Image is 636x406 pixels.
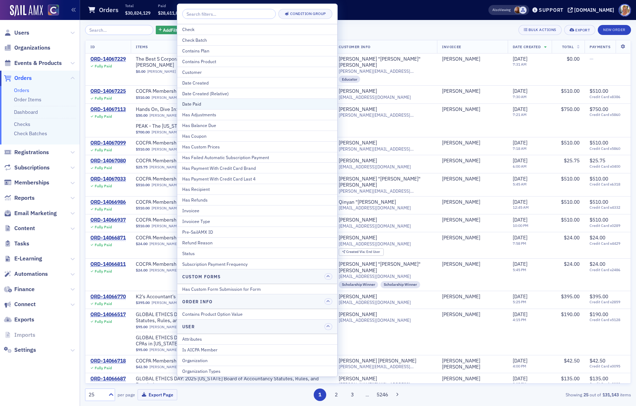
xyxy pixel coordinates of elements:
a: ORD-14066871 [90,235,126,241]
span: $510.00 [136,95,150,100]
button: Has Adjustments [177,109,337,120]
button: 1 [314,389,326,401]
a: [PERSON_NAME] [151,95,180,100]
div: Invoicee Type [182,218,332,224]
span: Items [136,44,148,49]
span: COCPA Membership [136,88,226,95]
p: Net [221,3,247,8]
button: Status [177,248,337,258]
a: Finance [4,285,35,293]
div: Has Payment With Credit Card Last 4 [182,176,332,182]
a: Hands On, Dive In: From Zero to Daily Use with Generative AI [136,106,273,113]
a: [PERSON_NAME] [442,235,480,241]
a: [PERSON_NAME] [442,261,480,268]
div: Subscription Payment Frequency [182,261,332,267]
span: PEAK - The Colorado Accounting and Finance Summit [136,123,260,130]
button: 2 [330,389,342,401]
div: Export [575,28,590,32]
div: Date Created [182,80,332,86]
a: [PERSON_NAME] [442,376,480,382]
a: View Homepage [43,5,59,17]
a: [PERSON_NAME] [151,130,180,135]
a: [PERSON_NAME] [442,217,480,223]
a: [PERSON_NAME] [442,140,480,146]
div: Organization [182,357,332,364]
p: Refunded [191,3,214,8]
a: COCPA Membership (Annual) [136,140,226,146]
a: E-Learning [4,255,42,263]
div: [PERSON_NAME] [339,106,377,113]
a: Subscriptions [4,164,50,172]
a: New Order [598,26,631,32]
div: [PERSON_NAME] [339,88,377,95]
span: Ryan Mastrianni [442,88,503,95]
div: [DOMAIN_NAME] [574,7,614,13]
a: Automations [4,270,48,278]
span: [DATE] [513,56,527,62]
span: [PERSON_NAME][EMAIL_ADDRESS][DOMAIN_NAME] [339,68,432,74]
input: Search… [85,25,153,35]
div: ORD-14066770 [90,294,126,300]
button: New Order [598,25,631,35]
a: [PERSON_NAME] [149,165,178,169]
a: PEAK - The [US_STATE] Accounting and Finance Summit [136,123,260,130]
a: ORD-14066718 [90,358,126,364]
button: Date Created (Relative) [177,88,337,98]
span: Registrations [14,148,49,156]
span: $0.00 [136,69,145,74]
button: Organization [177,355,337,366]
div: Check [182,26,332,32]
a: [PERSON_NAME] [149,268,178,273]
span: $510.00 [590,88,608,94]
button: Has Custom Form Submission for Form [177,284,337,294]
span: Tasks [14,240,29,248]
div: Has Refunds [182,197,332,203]
span: GLOBAL ETHICS DAY: Beyond The Numbers: Real Ethics for Real CPAs in Colorado [136,335,284,347]
div: Has Failed Automatic Subscription Payment [182,154,332,161]
time: 7:30 AM [513,94,527,99]
span: Finance [14,285,35,293]
button: Has Balance Due [177,120,337,131]
p: Outstanding [254,3,275,8]
a: [PERSON_NAME] [149,113,178,118]
a: [PERSON_NAME] [442,88,480,95]
a: ORD-14067229 [90,56,126,62]
div: [PERSON_NAME] [339,217,377,223]
div: [PERSON_NAME] [442,294,480,300]
img: SailAMX [10,5,43,16]
span: Dan Baer [519,6,527,14]
span: $28,611,016 [158,10,183,16]
button: Has Payment With Credit Card Brand [177,162,337,173]
a: ORD-14066937 [90,217,126,223]
button: Has Payment With Credit Card Last 4 [177,173,337,184]
span: GLOBAL ETHICS DAY: 2025 Colorado Board of Accountancy Statutes, Rules, and Regulations [136,311,284,324]
a: [PERSON_NAME] [151,206,180,210]
a: COCPA Membership (Annual) [136,217,226,223]
div: Educator [339,76,361,83]
div: Contains Product [182,58,332,65]
span: Organizations [14,44,50,52]
span: K2’s Accountant’s Artificial Intelligence Conference [136,294,252,300]
span: Content [14,224,35,232]
a: ORD-14066811 [90,261,126,268]
div: Check Batch [182,37,332,43]
div: [PERSON_NAME] [442,176,480,182]
button: 5246 [376,389,389,401]
span: Connect [14,300,36,308]
a: [PERSON_NAME] [151,147,180,152]
span: COCPA Membership [136,261,226,268]
a: [PERSON_NAME] "[PERSON_NAME]" [PERSON_NAME] [339,261,432,274]
div: ORD-14067033 [90,176,126,182]
span: Automations [14,270,48,278]
div: Contains Plan [182,47,332,54]
p: Paid [158,3,183,8]
a: ORD-14066986 [90,199,126,205]
button: Invoicee [177,205,337,216]
input: Search filters... [182,9,276,19]
button: Date Paid [177,98,337,109]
